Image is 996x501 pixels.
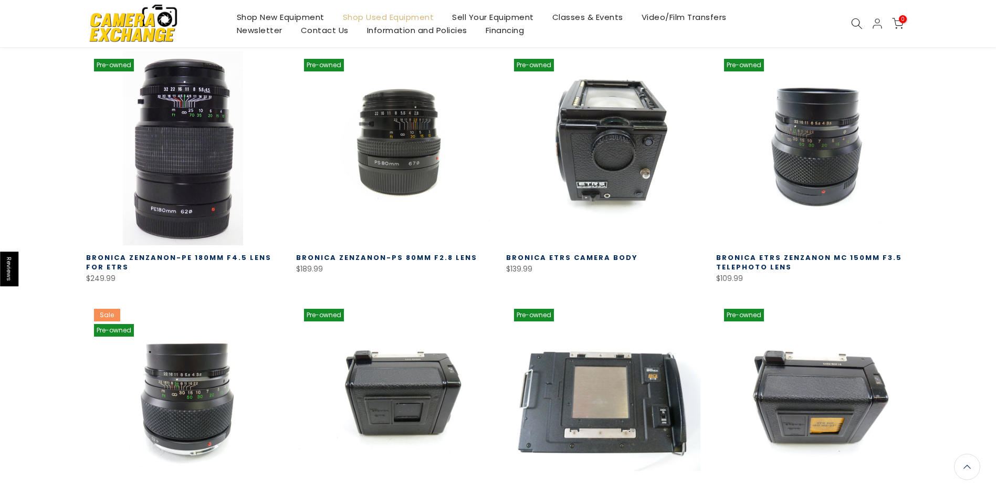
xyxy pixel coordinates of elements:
span: 0 [899,15,907,23]
div: $189.99 [296,263,490,276]
a: Information and Policies [358,24,476,37]
a: Bronica Zenzanon-PE 180mm f4.5 Lens for ETRS [86,253,271,272]
a: Contact Us [291,24,358,37]
a: 0 [892,18,904,29]
a: Financing [476,24,533,37]
a: Classes & Events [543,11,632,24]
a: Bronica Zenzanon-PS 80mm f2.8 lens [296,253,477,263]
a: Shop New Equipment [227,11,333,24]
div: $109.99 [716,272,910,285]
div: $139.99 [506,263,700,276]
a: Bronica ETRS Camera Body [506,253,638,263]
a: Sell Your Equipment [443,11,543,24]
div: $249.99 [86,272,280,285]
a: Video/Film Transfers [632,11,736,24]
a: Newsletter [227,24,291,37]
a: Back to the top [954,454,980,480]
a: Bronica ETRS Zenzanon MC 150MM F3.5 Telephoto Lens [716,253,902,272]
a: Shop Used Equipment [333,11,443,24]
